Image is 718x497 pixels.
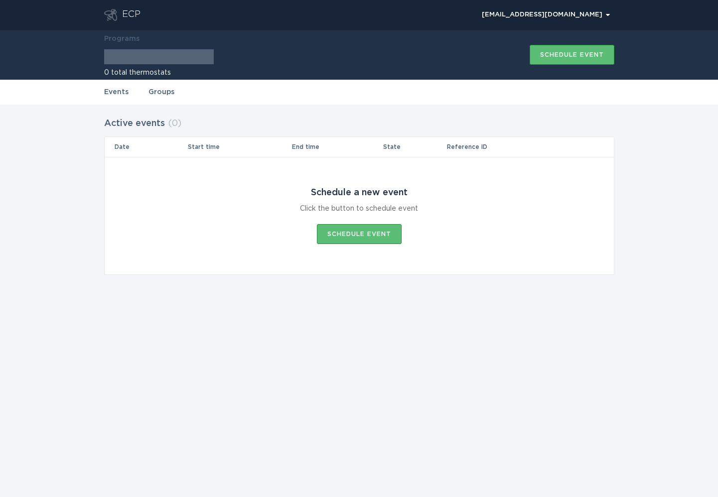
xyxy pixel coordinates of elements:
a: Programs [104,35,140,42]
th: Reference ID [446,137,574,157]
a: Groups [148,87,174,98]
th: End time [291,137,383,157]
button: Open user account details [477,7,614,22]
button: Go to dashboard [104,9,117,21]
div: Schedule a new event [311,187,408,198]
div: ECP [122,9,141,21]
tr: Table Headers [105,137,614,157]
span: ( 0 ) [168,119,181,128]
h2: 0 total thermostats [104,69,214,76]
div: Popover menu [477,7,614,22]
div: Schedule event [540,52,604,58]
th: State [383,137,446,157]
div: Schedule event [327,231,391,237]
a: Events [104,87,129,98]
th: Start time [187,137,291,157]
button: Schedule event [317,224,402,244]
div: Click the button to schedule event [300,203,418,214]
div: [EMAIL_ADDRESS][DOMAIN_NAME] [482,12,610,18]
th: Date [105,137,188,157]
button: Schedule event [530,45,614,65]
h2: Active events [104,115,165,132]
